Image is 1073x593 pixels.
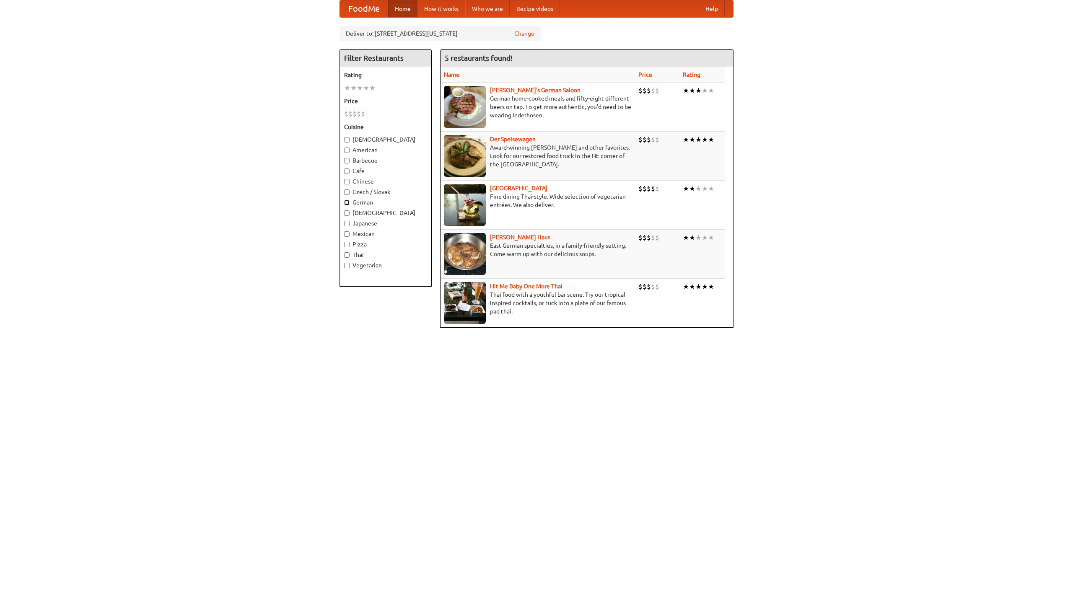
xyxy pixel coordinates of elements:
a: Change [514,29,534,38]
li: ★ [702,282,708,291]
li: $ [655,233,659,242]
li: ★ [702,184,708,193]
li: $ [348,109,352,119]
li: ★ [695,135,702,144]
a: Rating [683,71,700,78]
li: ★ [683,233,689,242]
li: $ [655,86,659,95]
li: $ [655,135,659,144]
li: $ [643,233,647,242]
b: [PERSON_NAME]'s German Saloon [490,87,581,93]
input: Vegetarian [344,263,350,268]
li: ★ [689,233,695,242]
p: Award-winning [PERSON_NAME] and other favorites. Look for our restored food truck in the NE corne... [444,143,632,168]
li: ★ [702,135,708,144]
li: $ [638,86,643,95]
a: [GEOGRAPHIC_DATA] [490,185,547,192]
a: Who we are [465,0,510,17]
label: Cafe [344,167,427,175]
li: ★ [708,135,714,144]
li: $ [643,282,647,291]
li: ★ [683,86,689,95]
ng-pluralize: 5 restaurants found! [445,54,513,62]
li: ★ [683,282,689,291]
a: Help [699,0,725,17]
label: Vegetarian [344,261,427,269]
a: Name [444,71,459,78]
a: Recipe videos [510,0,560,17]
li: ★ [689,282,695,291]
a: How it works [417,0,465,17]
li: ★ [369,83,376,93]
label: Pizza [344,240,427,249]
li: $ [352,109,357,119]
li: ★ [695,233,702,242]
input: American [344,148,350,153]
input: Pizza [344,242,350,247]
label: Chinese [344,177,427,186]
li: $ [655,184,659,193]
p: Fine dining Thai-style. Wide selection of vegetarian entrées. We also deliver. [444,192,632,209]
label: [DEMOGRAPHIC_DATA] [344,135,427,144]
a: Der Speisewagen [490,136,536,142]
li: ★ [695,282,702,291]
li: $ [647,135,651,144]
label: Barbecue [344,156,427,165]
input: [DEMOGRAPHIC_DATA] [344,137,350,142]
a: Price [638,71,652,78]
a: Home [388,0,417,17]
input: Thai [344,252,350,258]
li: $ [651,282,655,291]
h5: Rating [344,71,427,79]
label: German [344,198,427,207]
label: American [344,146,427,154]
li: $ [357,109,361,119]
img: kohlhaus.jpg [444,233,486,275]
li: $ [643,86,647,95]
p: German home-cooked meals and fifty-eight different beers on tap. To get more authentic, you'd nee... [444,94,632,119]
input: German [344,200,350,205]
label: Czech / Slovak [344,188,427,196]
li: $ [643,135,647,144]
h5: Price [344,97,427,105]
li: $ [344,109,348,119]
input: Czech / Slovak [344,189,350,195]
h4: Filter Restaurants [340,50,431,67]
li: ★ [689,86,695,95]
li: ★ [344,83,350,93]
li: ★ [708,86,714,95]
li: $ [638,233,643,242]
input: [DEMOGRAPHIC_DATA] [344,210,350,216]
li: $ [647,282,651,291]
input: Cafe [344,168,350,174]
a: Hit Me Baby One More Thai [490,283,562,290]
a: [PERSON_NAME] Haus [490,234,550,241]
li: ★ [702,233,708,242]
li: ★ [683,135,689,144]
li: ★ [350,83,357,93]
li: $ [638,135,643,144]
li: $ [647,86,651,95]
input: Barbecue [344,158,350,163]
li: ★ [708,233,714,242]
img: satay.jpg [444,184,486,226]
img: babythai.jpg [444,282,486,324]
li: ★ [683,184,689,193]
li: ★ [695,86,702,95]
li: $ [638,282,643,291]
li: ★ [689,184,695,193]
img: esthers.jpg [444,86,486,128]
li: $ [361,109,365,119]
label: Thai [344,251,427,259]
li: ★ [708,282,714,291]
h5: Cuisine [344,123,427,131]
li: $ [651,86,655,95]
li: ★ [702,86,708,95]
input: Mexican [344,231,350,237]
li: ★ [357,83,363,93]
label: Mexican [344,230,427,238]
